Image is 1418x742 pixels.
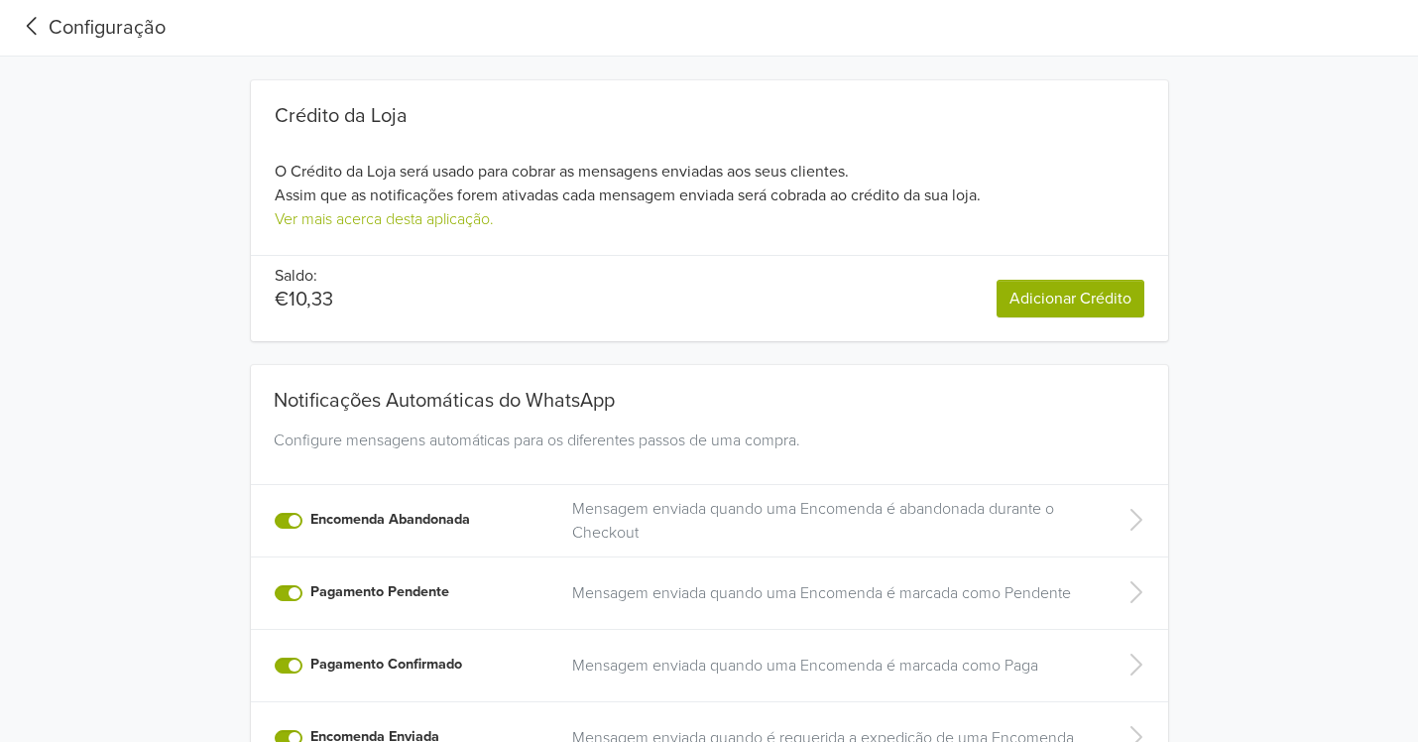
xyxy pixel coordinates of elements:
[16,13,166,43] a: Configuração
[310,581,449,603] label: Pagamento Pendente
[275,264,333,288] p: Saldo:
[275,104,1144,128] div: Crédito da Loja
[310,654,462,676] label: Pagamento Confirmado
[997,280,1144,317] a: Adicionar Crédito
[251,104,1168,231] div: O Crédito da Loja será usado para cobrar as mensagens enviadas aos seus clientes. Assim que as no...
[310,509,470,531] label: Encomenda Abandonada
[266,365,1153,421] div: Notificações Automáticas do WhatsApp
[572,581,1092,605] a: Mensagem enviada quando uma Encomenda é marcada como Pendente
[572,654,1092,678] a: Mensagem enviada quando uma Encomenda é marcada como Paga
[275,209,494,229] a: Ver mais acerca desta aplicação.
[275,288,333,311] p: €10,33
[572,497,1092,545] a: Mensagem enviada quando uma Encomenda é abandonada durante o Checkout
[266,429,1153,476] div: Configure mensagens automáticas para os diferentes passos de uma compra.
